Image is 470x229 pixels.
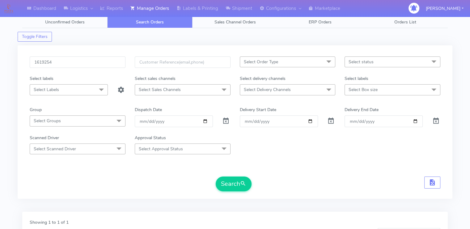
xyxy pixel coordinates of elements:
[309,19,332,25] span: ERP Orders
[30,56,125,68] input: Order Id
[135,75,176,82] label: Select sales channels
[139,87,181,93] span: Select Sales Channels
[34,146,76,152] span: Select Scanned Driver
[45,19,85,25] span: Unconfirmed Orders
[349,59,374,65] span: Select status
[30,75,53,82] label: Select labels
[345,75,368,82] label: Select labels
[30,135,59,141] label: Scanned Driver
[135,106,162,113] label: Dispatch Date
[135,135,166,141] label: Approval Status
[421,2,468,15] button: [PERSON_NAME]
[349,87,378,93] span: Select Box size
[136,19,164,25] span: Search Orders
[139,146,183,152] span: Select Approval Status
[240,75,286,82] label: Select delivery channels
[394,19,416,25] span: Orders List
[22,16,448,28] ul: Tabs
[34,87,59,93] span: Select Labels
[244,59,278,65] span: Select Order Type
[345,106,379,113] label: Delivery End Date
[244,87,291,93] span: Select Delivery Channels
[135,56,231,68] input: Customer Reference(email,phone)
[18,32,52,42] button: Toggle Filters
[214,19,256,25] span: Sales Channel Orders
[30,106,42,113] label: Group
[240,106,276,113] label: Delivery Start Date
[30,219,69,226] label: Showing 1 to 1 of 1
[216,177,252,191] button: Search
[34,118,61,124] span: Select Groups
